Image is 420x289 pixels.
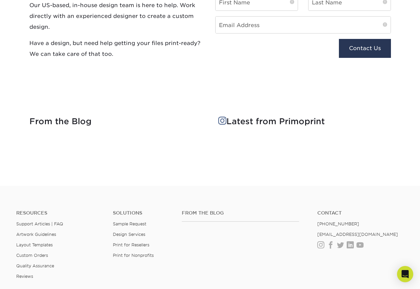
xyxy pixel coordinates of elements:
a: Sample Request [113,221,146,226]
iframe: reCAPTCHA [215,39,306,62]
h4: From the Blog [29,117,202,127]
a: Print for Nonprofits [113,253,154,258]
a: Quality Assurance [16,263,54,268]
h4: Resources [16,210,103,216]
a: Support Articles | FAQ [16,221,63,226]
a: [PHONE_NUMBER] [317,221,359,226]
p: Have a design, but need help getting your files print-ready? We can take care of that too. [29,38,205,59]
a: [EMAIL_ADDRESS][DOMAIN_NAME] [317,232,398,237]
a: Custom Orders [16,253,48,258]
a: Print for Resellers [113,242,149,247]
button: Contact Us [339,39,391,58]
a: Reviews [16,274,33,279]
a: Layout Templates [16,242,53,247]
a: Contact [317,210,404,216]
h4: Latest from Primoprint [218,117,391,127]
h4: Solutions [113,210,172,216]
a: Design Services [113,232,145,237]
h4: From the Blog [182,210,299,216]
div: Open Intercom Messenger [397,266,413,282]
a: Artwork Guidelines [16,232,56,237]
